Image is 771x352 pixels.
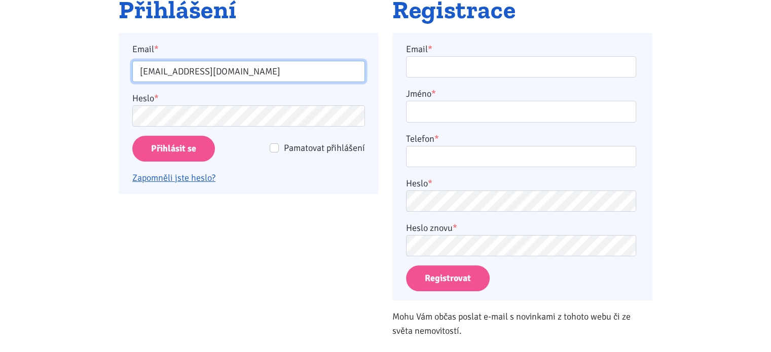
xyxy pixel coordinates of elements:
[406,42,432,56] label: Email
[132,136,215,162] input: Přihlásit se
[406,87,436,101] label: Jméno
[428,178,432,189] abbr: required
[132,91,159,105] label: Heslo
[406,176,432,190] label: Heslo
[392,309,652,338] p: Mohu Vám občas poslat e-mail s novinkami z tohoto webu či ze světa nemovitostí.
[428,44,432,55] abbr: required
[453,222,457,233] abbr: required
[431,88,436,99] abbr: required
[434,133,439,144] abbr: required
[284,142,365,153] span: Pamatovat přihlášení
[132,172,215,183] a: Zapomněli jste heslo?
[406,132,439,146] label: Telefon
[406,265,490,291] button: Registrovat
[406,221,457,235] label: Heslo znovu
[126,42,372,56] label: Email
